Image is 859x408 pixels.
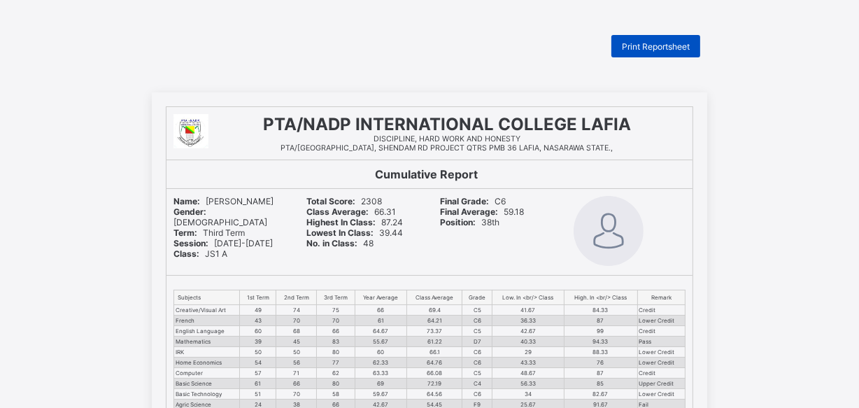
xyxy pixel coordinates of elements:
[174,347,240,358] td: IRK
[407,305,462,316] td: 69.4
[239,347,276,358] td: 50
[316,358,355,368] td: 77
[492,347,565,358] td: 29
[307,196,383,206] span: 2308
[407,379,462,389] td: 72.19
[276,337,316,347] td: 45
[462,389,492,400] td: C6
[492,337,565,347] td: 40.33
[307,227,404,238] span: 39.44
[564,368,637,379] td: 87
[276,305,316,316] td: 74
[316,347,355,358] td: 80
[462,368,492,379] td: C5
[316,389,355,400] td: 58
[355,389,406,400] td: 59.67
[622,41,690,52] span: Print Reportsheet
[564,337,637,347] td: 94.33
[239,305,276,316] td: 49
[173,206,267,227] span: [DEMOGRAPHIC_DATA]
[376,167,478,181] b: Cumulative Report
[174,316,240,326] td: French
[307,206,397,217] span: 66.31
[407,290,462,305] th: Class Average
[462,305,492,316] td: C5
[173,196,200,206] b: Name:
[276,379,316,389] td: 66
[316,337,355,347] td: 83
[276,326,316,337] td: 68
[462,347,492,358] td: C6
[407,337,462,347] td: 61.22
[316,290,355,305] th: 3rd Term
[316,316,355,326] td: 70
[564,347,637,358] td: 88.33
[440,206,524,217] span: 59.18
[239,290,276,305] th: 1st Term
[173,248,199,259] b: Class:
[440,196,489,206] b: Final Grade:
[276,368,316,379] td: 71
[462,358,492,368] td: C6
[462,290,492,305] th: Grade
[637,326,685,337] td: Credit
[276,358,316,368] td: 56
[637,337,685,347] td: Pass
[355,326,406,337] td: 64.67
[440,217,499,227] span: 38th
[637,305,685,316] td: Credit
[307,217,376,227] b: Highest In Class:
[276,290,316,305] th: 2nd Term
[462,337,492,347] td: D7
[316,368,355,379] td: 62
[407,316,462,326] td: 64.21
[407,358,462,368] td: 64.76
[173,227,245,238] span: Third Term
[239,389,276,400] td: 51
[355,347,406,358] td: 60
[173,227,197,238] b: Term:
[564,379,637,389] td: 85
[492,326,565,337] td: 42.67
[173,238,208,248] b: Session:
[564,305,637,316] td: 84.33
[174,389,240,400] td: Basic Technology
[407,347,462,358] td: 66.1
[637,379,685,389] td: Upper Credit
[407,368,462,379] td: 66.08
[564,358,637,368] td: 76
[407,326,462,337] td: 73.37
[564,316,637,326] td: 87
[355,368,406,379] td: 63.33
[239,316,276,326] td: 43
[276,316,316,326] td: 70
[492,316,565,326] td: 36.33
[173,238,273,248] span: [DATE]-[DATE]
[173,248,227,259] span: JS1 A
[462,379,492,389] td: C4
[492,305,565,316] td: 41.67
[316,305,355,316] td: 75
[492,368,565,379] td: 48.67
[374,134,520,143] span: DISCIPLINE, HARD WORK AND HONESTY
[239,358,276,368] td: 54
[281,143,613,153] span: PTA/[GEOGRAPHIC_DATA], SHENDAM RD PROJECT QTRS PMB 36 LAFIA, NASARAWA STATE.,
[637,290,685,305] th: Remark
[564,326,637,337] td: 99
[173,196,274,206] span: [PERSON_NAME]
[492,379,565,389] td: 56.33
[276,389,316,400] td: 70
[355,316,406,326] td: 61
[462,316,492,326] td: C6
[174,290,240,305] th: Subjects
[239,326,276,337] td: 60
[174,337,240,347] td: Mathematics
[276,347,316,358] td: 50
[174,358,240,368] td: Home Economics
[307,206,369,217] b: Class Average:
[637,389,685,400] td: Lower Credit
[174,379,240,389] td: Basic Science
[355,305,406,316] td: 66
[239,368,276,379] td: 57
[440,196,506,206] span: C6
